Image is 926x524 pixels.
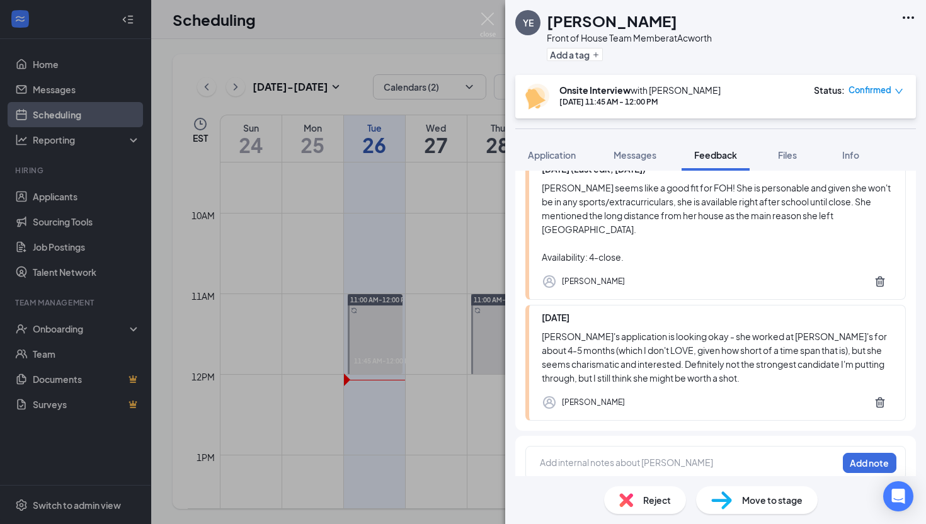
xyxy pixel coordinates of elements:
[523,16,534,29] div: YE
[883,481,913,511] div: Open Intercom Messenger
[778,149,797,161] span: Files
[867,390,893,415] button: Trash
[874,275,886,288] svg: Trash
[547,10,677,31] h1: [PERSON_NAME]
[694,149,737,161] span: Feedback
[547,31,712,44] div: Front of House Team Member at Acworth
[901,10,916,25] svg: Ellipses
[547,48,603,61] button: PlusAdd a tag
[614,149,656,161] span: Messages
[867,269,893,294] button: Trash
[562,396,625,409] div: [PERSON_NAME]
[874,396,886,409] svg: Trash
[559,84,631,96] b: Onsite Interview
[895,87,903,96] span: down
[542,274,557,289] svg: Profile
[559,96,721,107] div: [DATE] 11:45 AM - 12:00 PM
[814,84,845,96] div: Status :
[559,84,721,96] div: with [PERSON_NAME]
[542,181,893,264] div: [PERSON_NAME] seems like a good fit for FOH! She is personable and given she won't be in any spor...
[843,453,896,473] button: Add note
[842,149,859,161] span: Info
[562,275,625,288] div: [PERSON_NAME]
[742,493,803,507] span: Move to stage
[542,312,569,323] span: [DATE]
[528,149,576,161] span: Application
[592,51,600,59] svg: Plus
[542,395,557,410] svg: Profile
[643,493,671,507] span: Reject
[849,84,891,96] span: Confirmed
[542,329,893,385] div: [PERSON_NAME]'s application is looking okay - she worked at [PERSON_NAME]'s for about 4-5 months ...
